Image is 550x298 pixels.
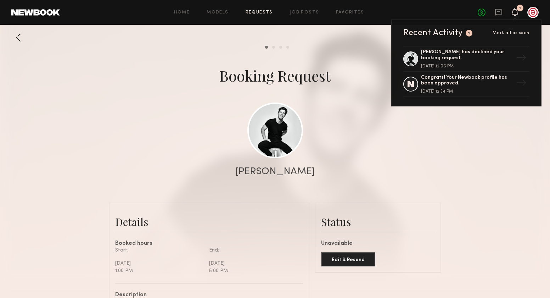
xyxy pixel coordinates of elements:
[174,10,190,15] a: Home
[246,10,273,15] a: Requests
[115,215,303,229] div: Details
[209,260,298,267] div: [DATE]
[403,29,463,37] div: Recent Activity
[290,10,319,15] a: Job Posts
[468,32,470,35] div: 1
[513,75,529,93] div: →
[421,49,513,61] div: [PERSON_NAME] has declined your booking request.
[519,6,521,10] div: 1
[336,10,364,15] a: Favorites
[421,64,513,68] div: [DATE] 12:06 PM
[321,241,435,247] div: Unavailable
[421,75,513,87] div: Congrats! Your Newbook profile has been approved.
[235,167,315,177] div: [PERSON_NAME]
[115,260,204,267] div: [DATE]
[115,247,204,254] div: Start:
[115,267,204,275] div: 1:00 PM
[321,252,375,266] button: Edit & Resend
[207,10,228,15] a: Models
[209,247,298,254] div: End:
[321,215,435,229] div: Status
[493,31,529,35] span: Mark all as seen
[403,72,529,98] a: Congrats! Your Newbook profile has been approved.[DATE] 12:34 PM→
[115,241,303,247] div: Booked hours
[421,89,513,94] div: [DATE] 12:34 PM
[403,46,529,72] a: [PERSON_NAME] has declined your booking request.[DATE] 12:06 PM→
[115,292,298,298] div: Description
[209,267,298,275] div: 5:00 PM
[219,66,331,85] div: Booking Request
[513,50,529,68] div: →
